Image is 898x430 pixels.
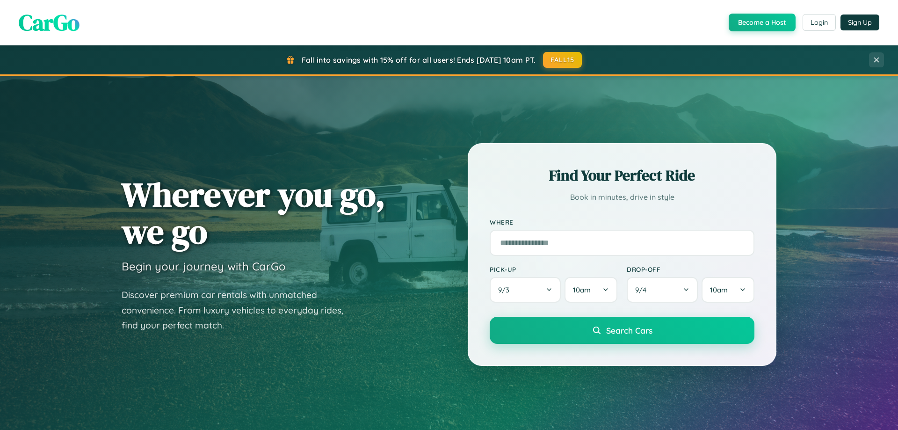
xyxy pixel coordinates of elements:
[302,55,536,65] span: Fall into savings with 15% off for all users! Ends [DATE] 10am PT.
[490,265,617,273] label: Pick-up
[490,218,754,226] label: Where
[122,176,385,250] h1: Wherever you go, we go
[627,277,698,303] button: 9/4
[122,259,286,273] h3: Begin your journey with CarGo
[490,317,754,344] button: Search Cars
[803,14,836,31] button: Login
[543,52,582,68] button: FALL15
[565,277,617,303] button: 10am
[635,285,651,294] span: 9 / 4
[702,277,754,303] button: 10am
[19,7,80,38] span: CarGo
[498,285,514,294] span: 9 / 3
[573,285,591,294] span: 10am
[710,285,728,294] span: 10am
[729,14,796,31] button: Become a Host
[122,287,355,333] p: Discover premium car rentals with unmatched convenience. From luxury vehicles to everyday rides, ...
[840,15,879,30] button: Sign Up
[490,277,561,303] button: 9/3
[490,165,754,186] h2: Find Your Perfect Ride
[490,190,754,204] p: Book in minutes, drive in style
[627,265,754,273] label: Drop-off
[606,325,652,335] span: Search Cars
